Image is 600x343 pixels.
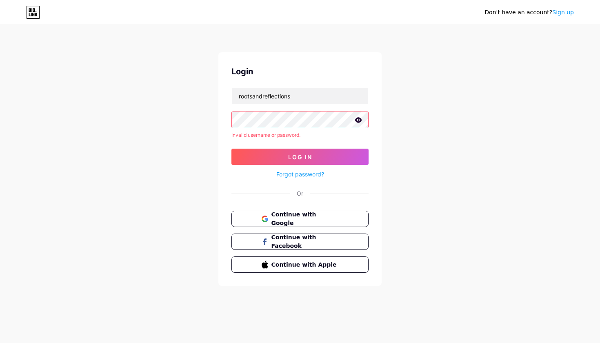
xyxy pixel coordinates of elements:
button: Continue with Apple [231,256,369,273]
button: Continue with Google [231,211,369,227]
div: Invalid username or password. [231,131,369,139]
span: Continue with Apple [271,261,339,269]
button: Log In [231,149,369,165]
a: Forgot password? [276,170,324,178]
button: Continue with Facebook [231,234,369,250]
a: Sign up [552,9,574,16]
span: Continue with Google [271,210,339,227]
div: Or [297,189,303,198]
input: Username [232,88,368,104]
span: Continue with Facebook [271,233,339,250]
div: Login [231,65,369,78]
span: Log In [288,154,312,160]
div: Don't have an account? [484,8,574,17]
